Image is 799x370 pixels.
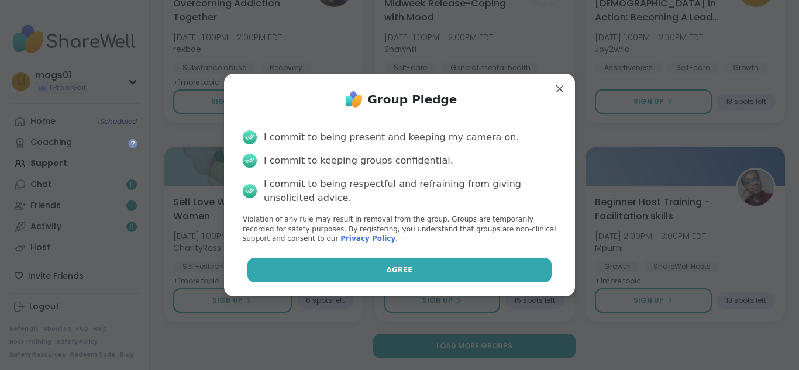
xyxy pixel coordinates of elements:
h1: Group Pledge [368,91,457,108]
iframe: Spotlight [128,139,137,148]
div: I commit to keeping groups confidential. [264,154,453,168]
p: Violation of any rule may result in removal from the group. Groups are temporarily recorded for s... [243,215,556,244]
span: Agree [387,265,413,275]
div: I commit to being present and keeping my camera on. [264,130,519,144]
button: Agree [247,258,552,282]
a: Privacy Policy [340,234,395,243]
img: ShareWell Logo [342,88,366,111]
div: I commit to being respectful and refraining from giving unsolicited advice. [264,177,556,205]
